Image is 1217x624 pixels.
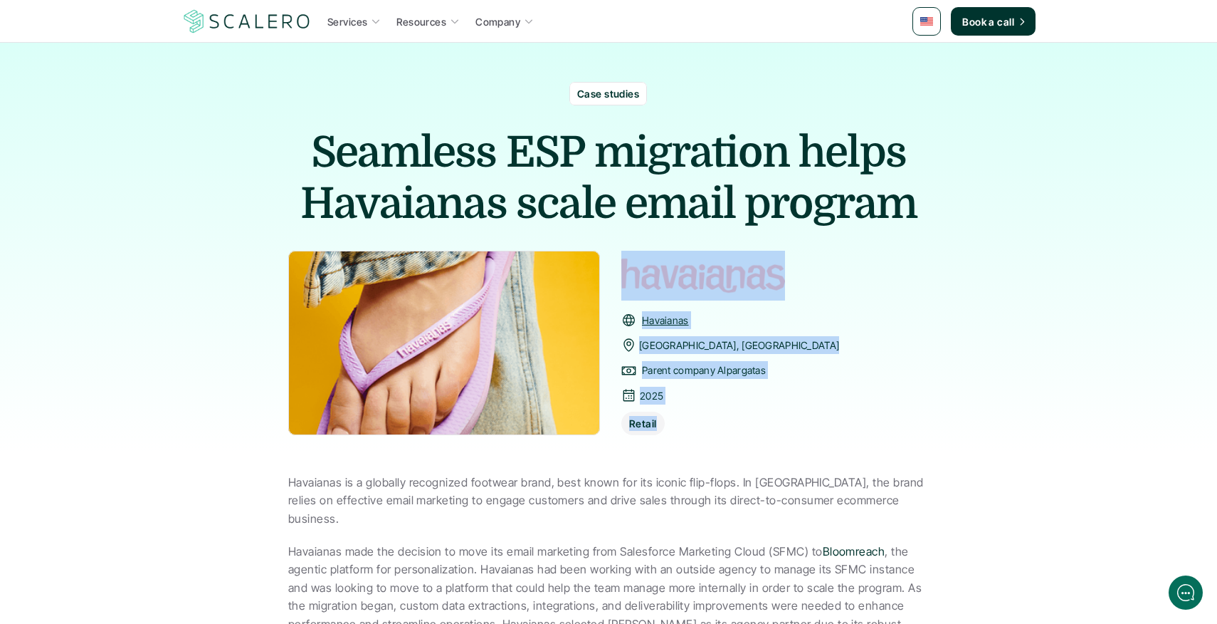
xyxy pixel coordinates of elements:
button: New conversation [11,92,273,122]
a: Havaianas [642,314,689,326]
span: migration [594,127,789,178]
span: ESP [506,127,585,178]
p: Parent company Alpargatas [642,361,766,379]
p: Company [475,14,520,29]
p: Services [327,14,367,29]
a: Scalero company logo [181,9,312,34]
p: [GEOGRAPHIC_DATA], [GEOGRAPHIC_DATA] [639,336,839,354]
a: Bloomreach [823,544,885,558]
p: 2025 [640,387,663,405]
span: email [625,178,735,229]
span: scale [516,178,616,229]
p: Case studies [577,86,639,101]
p: Havaianas is a globally recognized footwear brand, best known for its iconic flip-flops. In [GEOG... [288,474,929,529]
span: Havaianas [300,178,507,229]
span: New conversation [92,101,171,113]
span: We run on Gist [119,498,180,507]
a: Book a call [951,7,1036,36]
p: Retail [629,416,657,431]
img: Scalero company logo [181,8,312,35]
p: Book a call [962,14,1014,29]
span: Seamless [311,127,497,178]
p: Resources [396,14,446,29]
span: program [744,178,917,229]
iframe: gist-messenger-bubble-iframe [1169,576,1203,610]
span: helps [799,127,906,178]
